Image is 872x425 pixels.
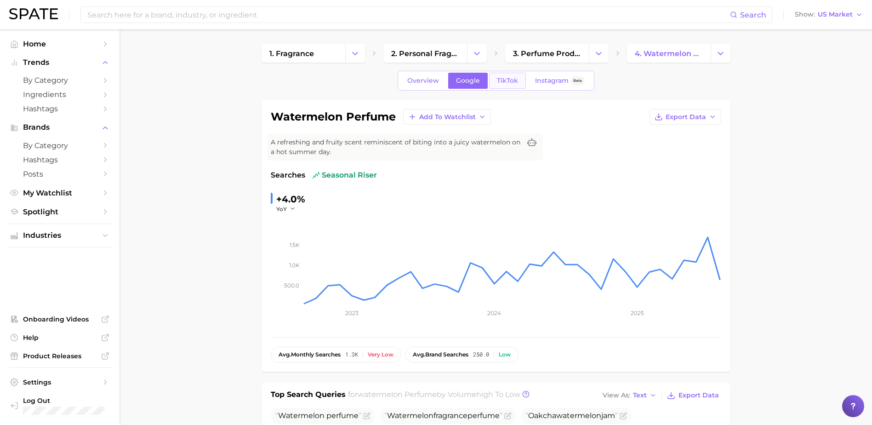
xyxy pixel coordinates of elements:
[7,312,112,326] a: Onboarding Videos
[7,375,112,389] a: Settings
[7,138,112,153] a: by Category
[603,393,630,398] span: View As
[289,261,300,268] tspan: 1.0k
[499,351,511,358] div: Low
[7,331,112,345] a: Help
[23,315,97,323] span: Onboarding Videos
[419,113,476,121] span: Add to Watchlist
[271,170,305,181] span: Searches
[284,281,299,288] tspan: 500.0
[505,44,589,63] a: 3. perfume products
[504,412,512,419] button: Flag as miscategorized or irrelevant
[627,44,711,63] a: 4. watermelon perfume
[7,167,112,181] a: Posts
[407,77,439,85] span: Overview
[23,396,117,405] span: Log Out
[630,310,644,316] tspan: 2025
[792,9,865,21] button: ShowUS Market
[86,7,730,23] input: Search here for a brand, industry, or ingredient
[313,172,320,179] img: seasonal riser
[23,141,97,150] span: by Category
[313,170,377,181] span: seasonal riser
[7,102,112,116] a: Hashtags
[7,37,112,51] a: Home
[678,391,719,399] span: Export Data
[473,351,489,358] span: 250.0
[527,73,593,89] a: InstagramBeta
[278,411,325,420] span: Watermelon
[7,56,112,69] button: Trends
[23,333,97,342] span: Help
[23,170,97,178] span: Posts
[7,87,112,102] a: Ingredients
[279,351,341,358] span: monthly searches
[405,347,519,362] button: avg.brand searches250.0Low
[633,393,647,398] span: Text
[276,205,296,213] button: YoY
[487,310,501,316] tspan: 2024
[476,390,520,399] span: high to low
[600,390,659,402] button: View AsText
[650,109,721,125] button: Export Data
[556,411,601,420] span: watermelon
[387,411,433,420] span: Watermelon
[7,394,112,418] a: Log out. Currently logged in with e-mail anna.katsnelson@mane.com.
[525,411,618,420] span: Oakcha jam
[279,351,291,358] abbr: average
[383,44,467,63] a: 2. personal fragrance
[276,192,305,207] div: +4.0%
[7,186,112,200] a: My Watchlist
[711,44,730,63] button: Change Category
[7,229,112,242] button: Industries
[345,351,358,358] span: 1.3k
[740,11,766,19] span: Search
[23,58,97,67] span: Trends
[399,73,447,89] a: Overview
[23,231,97,240] span: Industries
[23,378,97,386] span: Settings
[7,349,112,363] a: Product Releases
[513,49,581,58] span: 3. perfume products
[7,73,112,87] a: by Category
[269,49,314,58] span: 1. fragrance
[535,77,569,85] span: Instagram
[467,411,500,420] span: perfume
[276,205,287,213] span: YoY
[23,207,97,216] span: Spotlight
[23,76,97,85] span: by Category
[9,8,58,19] img: SPATE
[23,352,97,360] span: Product Releases
[666,113,706,121] span: Export Data
[589,44,609,63] button: Change Category
[271,389,346,402] h1: Top Search Queries
[795,12,815,17] span: Show
[345,44,365,63] button: Change Category
[345,310,359,316] tspan: 2023
[467,44,487,63] button: Change Category
[368,351,393,358] div: Very low
[262,44,345,63] a: 1. fragrance
[413,351,425,358] abbr: average
[271,111,396,122] h1: watermelon perfume
[573,77,582,85] span: Beta
[271,138,521,157] span: A refreshing and fruity scent reminiscent of biting into a juicy watermelon on a hot summer day.
[818,12,853,17] span: US Market
[23,123,97,132] span: Brands
[7,121,112,134] button: Brands
[7,153,112,167] a: Hashtags
[23,104,97,113] span: Hashtags
[489,73,526,89] a: TikTok
[7,205,112,219] a: Spotlight
[403,109,491,125] button: Add to Watchlist
[665,389,721,402] button: Export Data
[290,241,300,248] tspan: 1.5k
[635,49,703,58] span: 4. watermelon perfume
[23,189,97,197] span: My Watchlist
[448,73,488,89] a: Google
[384,411,502,420] span: fragrance
[23,155,97,164] span: Hashtags
[620,412,627,419] button: Flag as miscategorized or irrelevant
[358,390,437,399] span: watermelon perfume
[391,49,459,58] span: 2. personal fragrance
[363,412,370,419] button: Flag as miscategorized or irrelevant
